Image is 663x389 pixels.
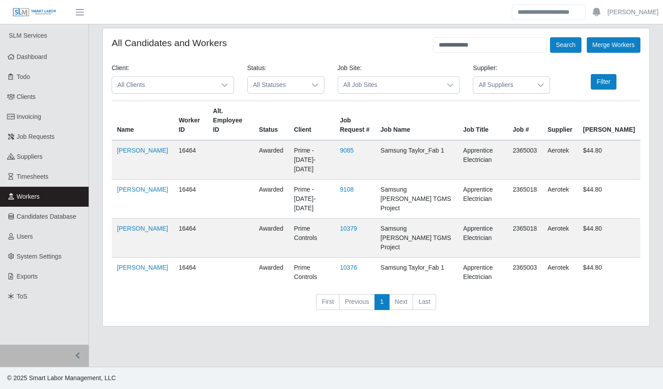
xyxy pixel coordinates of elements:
span: All Job Sites [338,77,442,93]
span: Timesheets [17,173,49,180]
th: [PERSON_NAME] [577,101,640,141]
th: Supplier [542,101,577,141]
td: Samsung Taylor_Fab 1 [375,140,458,180]
h4: All Candidates and Workers [112,37,227,48]
a: [PERSON_NAME] [117,147,168,154]
td: 16464 [173,219,207,258]
a: 1 [374,294,390,310]
a: 9108 [340,186,354,193]
td: 2365003 [507,258,542,287]
label: Client: [112,63,129,73]
span: Suppliers [17,153,43,160]
td: awarded [253,258,289,287]
td: Apprentice Electrician [458,140,507,180]
td: Prime Controls [289,219,335,258]
a: [PERSON_NAME] [117,264,168,271]
span: Dashboard [17,53,47,60]
span: Exports [17,273,38,280]
td: Samsung Taylor_Fab 1 [375,258,458,287]
td: Apprentice Electrician [458,180,507,219]
td: Prime Controls [289,258,335,287]
td: 2365018 [507,219,542,258]
span: Users [17,233,33,240]
td: 2365003 [507,140,542,180]
span: Candidates Database [17,213,77,220]
td: Aerotek [542,219,577,258]
td: awarded [253,180,289,219]
span: All Clients [112,77,216,93]
button: Search [550,37,581,53]
span: © 2025 Smart Labor Management, LLC [7,374,116,381]
td: 16464 [173,258,207,287]
td: awarded [253,140,289,180]
th: Job Request # [335,101,375,141]
span: Todo [17,73,30,80]
input: Search [512,4,585,20]
td: 2365018 [507,180,542,219]
td: Prime - [DATE]-[DATE] [289,140,335,180]
nav: pagination [112,294,640,317]
td: 16464 [173,180,207,219]
td: Aerotek [542,258,577,287]
span: Invoicing [17,113,41,120]
td: $44.80 [577,219,640,258]
th: Job # [507,101,542,141]
th: Alt. Employee ID [208,101,254,141]
span: Clients [17,93,36,100]
th: Worker ID [173,101,207,141]
th: Name [112,101,173,141]
a: 10379 [340,225,357,232]
td: $44.80 [577,180,640,219]
td: Apprentice Electrician [458,258,507,287]
label: Status: [247,63,267,73]
span: System Settings [17,253,62,260]
td: Aerotek [542,140,577,180]
td: Aerotek [542,180,577,219]
button: Filter [591,74,616,90]
td: $44.80 [577,258,640,287]
th: Status [253,101,289,141]
label: Supplier: [473,63,497,73]
td: Samsung [PERSON_NAME] TGMS Project [375,219,458,258]
img: SLM Logo [12,8,57,17]
td: awarded [253,219,289,258]
span: SLM Services [9,32,47,39]
a: [PERSON_NAME] [117,225,168,232]
th: Client [289,101,335,141]
td: 16464 [173,140,207,180]
span: Job Requests [17,133,55,140]
td: Samsung [PERSON_NAME] TGMS Project [375,180,458,219]
a: 9085 [340,147,354,154]
td: Apprentice Electrician [458,219,507,258]
a: [PERSON_NAME] [117,186,168,193]
th: Job Title [458,101,507,141]
span: Workers [17,193,40,200]
label: Job Site: [338,63,362,73]
span: All Statuses [248,77,306,93]
button: Merge Workers [587,37,640,53]
a: [PERSON_NAME] [608,8,659,17]
span: All Suppliers [473,77,532,93]
td: Prime - [DATE]-[DATE] [289,180,335,219]
td: $44.80 [577,140,640,180]
th: Job Name [375,101,458,141]
span: ToS [17,293,27,300]
a: 10376 [340,264,357,271]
